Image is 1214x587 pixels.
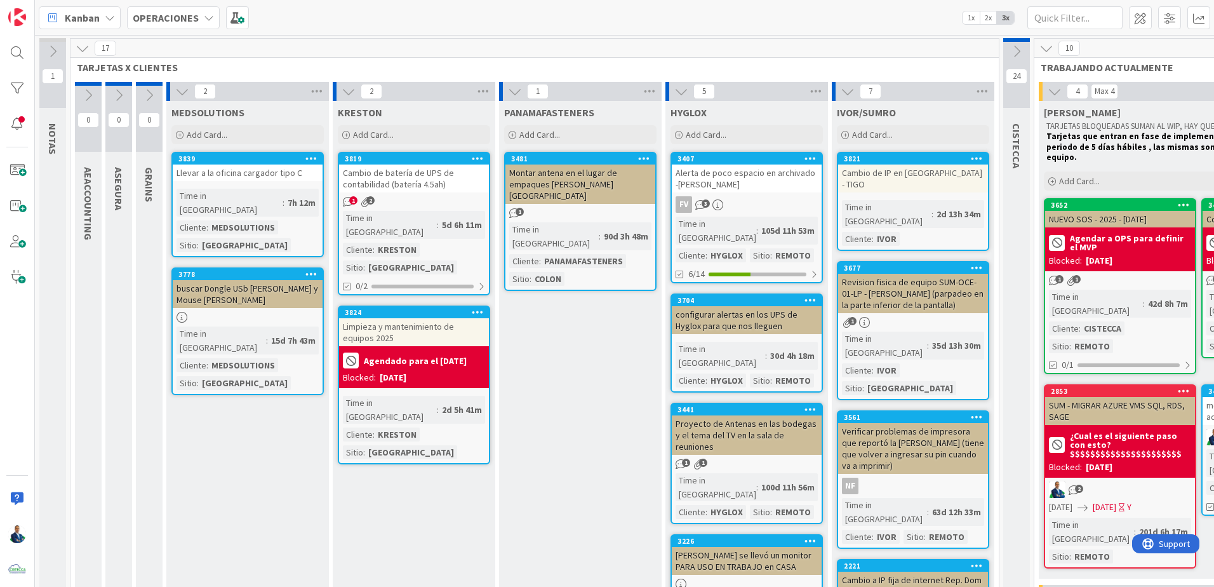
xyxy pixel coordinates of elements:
[208,220,278,234] div: MEDSOLUTIONS
[599,229,601,243] span: :
[758,224,818,238] div: 105d 11h 53m
[173,269,323,280] div: 3778
[838,262,988,313] div: 3677Revision fisica de equipo SUM-OCE-01-LP - [PERSON_NAME] (parpadeo en la parte inferior de la ...
[677,296,822,305] div: 3704
[206,358,208,372] span: :
[8,525,26,543] img: GA
[541,254,626,268] div: PANAMAFASTENERS
[705,374,707,388] span: :
[268,334,319,347] div: 15d 7h 43m
[505,165,655,204] div: Montar antena en el lugar de empaques [PERSON_NAME][GEOGRAPHIC_DATA]
[838,478,988,494] div: NF
[208,358,278,372] div: MEDSOLUTIONS
[842,332,927,360] div: Time in [GEOGRAPHIC_DATA]
[1045,386,1195,425] div: 2853SUM - MIGRAR AZURE VMS SQL, RDS, SAGE
[1070,234,1191,252] b: Agendar a OPS para definir el MVP
[143,167,156,202] span: GRAINS
[838,412,988,474] div: 3561Verificar problemas de impresora que reportó la [PERSON_NAME] (tiene que volver a ingresar su...
[848,317,857,325] span: 1
[1127,501,1131,514] div: Y
[77,112,99,128] span: 0
[980,11,997,24] span: 2x
[756,224,758,238] span: :
[838,165,988,192] div: Cambio de IP en [GEOGRAPHIC_DATA] - TIGO
[343,428,373,442] div: Cliente
[705,505,707,519] span: :
[772,248,814,262] div: REMOTO
[1093,501,1116,514] span: [DATE]
[672,295,822,334] div: 3704configurar alertas en los UPS de Hyglox para que nos lleguen
[112,167,125,210] span: ASEGURA
[375,243,420,257] div: KRESTON
[138,112,160,128] span: 0
[874,363,900,377] div: IVOR
[177,220,206,234] div: Cliente
[927,339,929,353] span: :
[765,349,767,363] span: :
[842,478,858,494] div: NF
[343,396,437,424] div: Time in [GEOGRAPHIC_DATA]
[343,260,363,274] div: Sitio
[1027,6,1123,29] input: Quick Filter...
[686,129,726,140] span: Add Card...
[8,8,26,26] img: Visit kanbanzone.com
[439,403,485,417] div: 2d 5h 41m
[380,371,406,384] div: [DATE]
[852,129,893,140] span: Add Card...
[173,165,323,181] div: Llevar a la oficina cargador tipo C
[997,11,1014,24] span: 3x
[1086,254,1112,267] div: [DATE]
[770,374,772,388] span: :
[46,123,59,154] span: NOTAS
[1071,339,1113,353] div: REMOTO
[177,327,266,354] div: Time in [GEOGRAPHIC_DATA]
[693,84,715,99] span: 5
[1049,518,1134,546] div: Time in [GEOGRAPHIC_DATA]
[373,243,375,257] span: :
[1045,199,1195,227] div: 3652NUEVO SOS - 2025 - [DATE]
[1071,550,1113,563] div: REMOTO
[927,505,929,519] span: :
[924,530,926,544] span: :
[1049,482,1065,498] img: GA
[527,84,549,99] span: 1
[531,272,564,286] div: COLON
[770,248,772,262] span: :
[283,196,284,210] span: :
[366,196,375,205] span: 2
[772,374,814,388] div: REMOTO
[767,349,818,363] div: 30d 4h 18m
[365,260,457,274] div: [GEOGRAPHIC_DATA]
[872,363,874,377] span: :
[677,154,822,163] div: 3407
[672,306,822,334] div: configurar alertas en los UPS de Hyglox para que nos lleguen
[672,404,822,415] div: 3441
[177,358,206,372] div: Cliente
[707,248,746,262] div: HYGLOX
[177,376,197,390] div: Sitio
[1134,525,1136,539] span: :
[65,10,100,25] span: Kanban
[933,207,984,221] div: 2d 13h 34m
[672,536,822,575] div: 3226[PERSON_NAME] se llevó un monitor PARA USO EN TRABAJO en CASA
[1045,211,1195,227] div: NUEVO SOS - 2025 - [DATE]
[929,339,984,353] div: 35d 13h 30m
[860,84,881,99] span: 7
[688,267,705,281] span: 6/14
[199,238,291,252] div: [GEOGRAPHIC_DATA]
[339,153,489,192] div: 3819Cambio de batería de UPS de contabilidad (batería 4.5ah)
[750,505,770,519] div: Sitio
[1055,275,1064,283] span: 1
[770,505,772,519] span: :
[173,153,323,165] div: 3839
[339,153,489,165] div: 3819
[345,154,489,163] div: 3819
[197,376,199,390] span: :
[844,562,988,570] div: 2221
[672,153,822,192] div: 3407Alerta de poco espacio en archivado -[PERSON_NAME]
[1136,525,1191,539] div: 201d 6h 17m
[1006,69,1027,84] span: 24
[194,84,216,99] span: 2
[345,308,489,317] div: 3824
[339,307,489,318] div: 3824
